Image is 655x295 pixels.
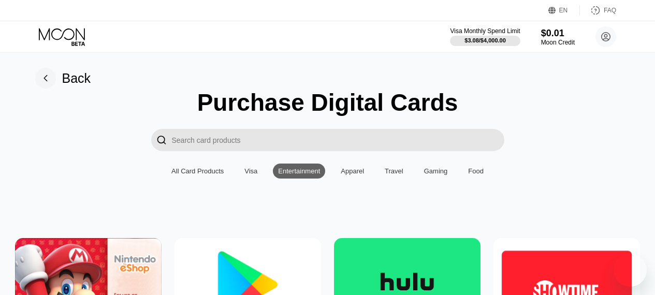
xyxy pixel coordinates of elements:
[336,164,369,179] div: Apparel
[463,164,489,179] div: Food
[468,167,484,175] div: Food
[450,27,520,46] div: Visa Monthly Spend Limit$3.08/$4,000.00
[197,89,458,116] div: Purchase Digital Cards
[541,28,575,46] div: $0.01Moon Credit
[278,167,320,175] div: Entertainment
[35,68,91,89] div: Back
[628,252,649,262] iframe: Number of unread messages
[385,167,403,175] div: Travel
[450,27,520,35] div: Visa Monthly Spend Limit
[151,129,172,151] div: 
[559,7,568,14] div: EN
[464,37,506,43] div: $3.08 / $4,000.00
[239,164,263,179] div: Visa
[541,28,575,39] div: $0.01
[548,5,580,16] div: EN
[244,167,257,175] div: Visa
[171,167,224,175] div: All Card Products
[419,164,453,179] div: Gaming
[172,129,504,151] input: Search card products
[273,164,325,179] div: Entertainment
[166,164,229,179] div: All Card Products
[424,167,448,175] div: Gaming
[62,71,91,86] div: Back
[380,164,409,179] div: Travel
[604,7,616,14] div: FAQ
[541,39,575,46] div: Moon Credit
[614,254,647,287] iframe: Button to launch messaging window, 1 unread message
[580,5,616,16] div: FAQ
[341,167,364,175] div: Apparel
[156,134,167,146] div: 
